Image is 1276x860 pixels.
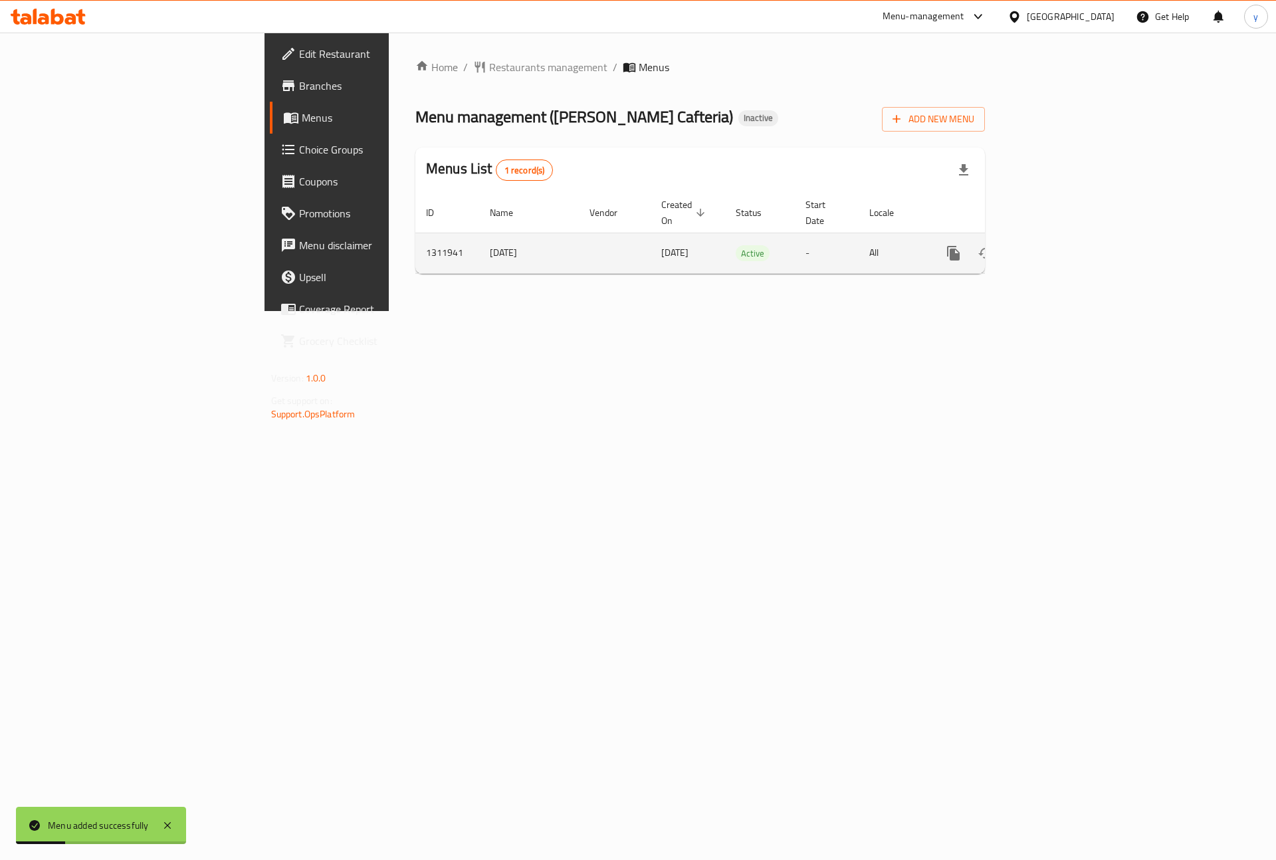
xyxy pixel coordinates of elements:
[271,392,332,409] span: Get support on:
[270,38,478,70] a: Edit Restaurant
[302,110,467,126] span: Menus
[736,205,779,221] span: Status
[613,59,617,75] li: /
[738,110,778,126] div: Inactive
[299,46,467,62] span: Edit Restaurant
[270,70,478,102] a: Branches
[270,261,478,293] a: Upsell
[589,205,635,221] span: Vendor
[299,205,467,221] span: Promotions
[736,245,770,261] div: Active
[299,301,467,317] span: Coverage Report
[805,197,843,229] span: Start Date
[738,112,778,124] span: Inactive
[270,102,478,134] a: Menus
[948,154,980,186] div: Export file
[795,233,859,273] td: -
[1027,9,1115,24] div: [GEOGRAPHIC_DATA]
[883,9,964,25] div: Menu-management
[496,160,554,181] div: Total records count
[270,197,478,229] a: Promotions
[938,237,970,269] button: more
[299,173,467,189] span: Coupons
[415,59,985,75] nav: breadcrumb
[426,205,451,221] span: ID
[299,237,467,253] span: Menu disclaimer
[893,111,974,128] span: Add New Menu
[415,193,1076,274] table: enhanced table
[270,165,478,197] a: Coupons
[271,370,304,387] span: Version:
[306,370,326,387] span: 1.0.0
[496,164,553,177] span: 1 record(s)
[736,246,770,261] span: Active
[415,102,733,132] span: Menu management ( [PERSON_NAME] Cafteria )
[639,59,669,75] span: Menus
[661,244,689,261] span: [DATE]
[479,233,579,273] td: [DATE]
[270,325,478,357] a: Grocery Checklist
[270,293,478,325] a: Coverage Report
[882,107,985,132] button: Add New Menu
[927,193,1076,233] th: Actions
[48,818,149,833] div: Menu added successfully
[299,78,467,94] span: Branches
[426,159,553,181] h2: Menus List
[299,333,467,349] span: Grocery Checklist
[299,142,467,158] span: Choice Groups
[490,205,530,221] span: Name
[661,197,709,229] span: Created On
[473,59,607,75] a: Restaurants management
[299,269,467,285] span: Upsell
[859,233,927,273] td: All
[970,237,1002,269] button: Change Status
[1253,9,1258,24] span: y
[271,405,356,423] a: Support.OpsPlatform
[270,229,478,261] a: Menu disclaimer
[270,134,478,165] a: Choice Groups
[869,205,911,221] span: Locale
[489,59,607,75] span: Restaurants management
